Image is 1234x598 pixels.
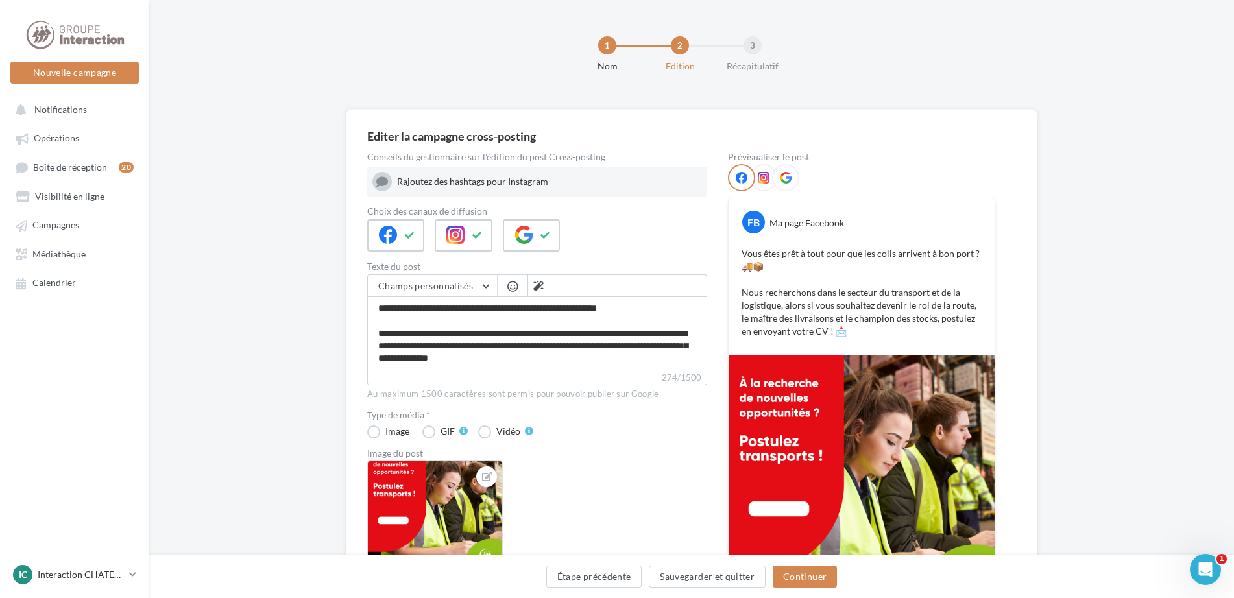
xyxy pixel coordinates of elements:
[35,191,104,202] span: Visibilité en ligne
[33,161,107,173] span: Boîte de réception
[8,126,141,149] a: Opérations
[367,152,707,161] div: Conseils du gestionnaire sur l'édition du post Cross-posting
[8,213,141,236] a: Campagnes
[32,278,76,289] span: Calendrier
[638,60,721,73] div: Edition
[649,566,766,588] button: Sauvegarder et quitter
[367,371,707,385] label: 274/1500
[10,62,139,84] button: Nouvelle campagne
[742,247,982,338] p: Vous êtes prêt à tout pour que les colis arrivent à bon port ? 🚚📦 Nous recherchons dans le secteu...
[728,152,995,161] div: Prévisualiser le post
[1190,554,1221,585] iframe: Intercom live chat
[1216,554,1227,564] span: 1
[34,104,87,115] span: Notifications
[367,130,536,142] div: Editer la campagne cross-posting
[598,36,616,54] div: 1
[769,217,844,230] div: Ma page Facebook
[8,242,141,265] a: Médiathèque
[119,162,134,173] div: 20
[38,568,124,581] p: Interaction CHATEAUROUX
[34,133,79,144] span: Opérations
[8,97,136,121] button: Notifications
[566,60,649,73] div: Nom
[8,184,141,208] a: Visibilité en ligne
[10,562,139,587] a: IC Interaction CHATEAUROUX
[8,270,141,294] a: Calendrier
[367,449,707,458] div: Image du post
[546,566,642,588] button: Étape précédente
[32,220,79,231] span: Campagnes
[441,427,455,436] div: GIF
[8,155,141,179] a: Boîte de réception20
[744,36,762,54] div: 3
[367,411,707,420] label: Type de média *
[397,175,702,188] div: Rajoutez des hashtags pour Instagram
[773,566,837,588] button: Continuer
[671,36,689,54] div: 2
[19,568,27,581] span: IC
[367,262,707,271] label: Texte du post
[378,280,473,291] span: Champs personnalisés
[385,427,409,436] div: Image
[496,427,520,436] div: Vidéo
[32,248,86,259] span: Médiathèque
[367,389,707,400] div: Au maximum 1500 caractères sont permis pour pouvoir publier sur Google
[742,211,765,233] div: FB
[368,275,497,297] button: Champs personnalisés
[711,60,794,73] div: Récapitulatif
[367,207,707,216] label: Choix des canaux de diffusion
